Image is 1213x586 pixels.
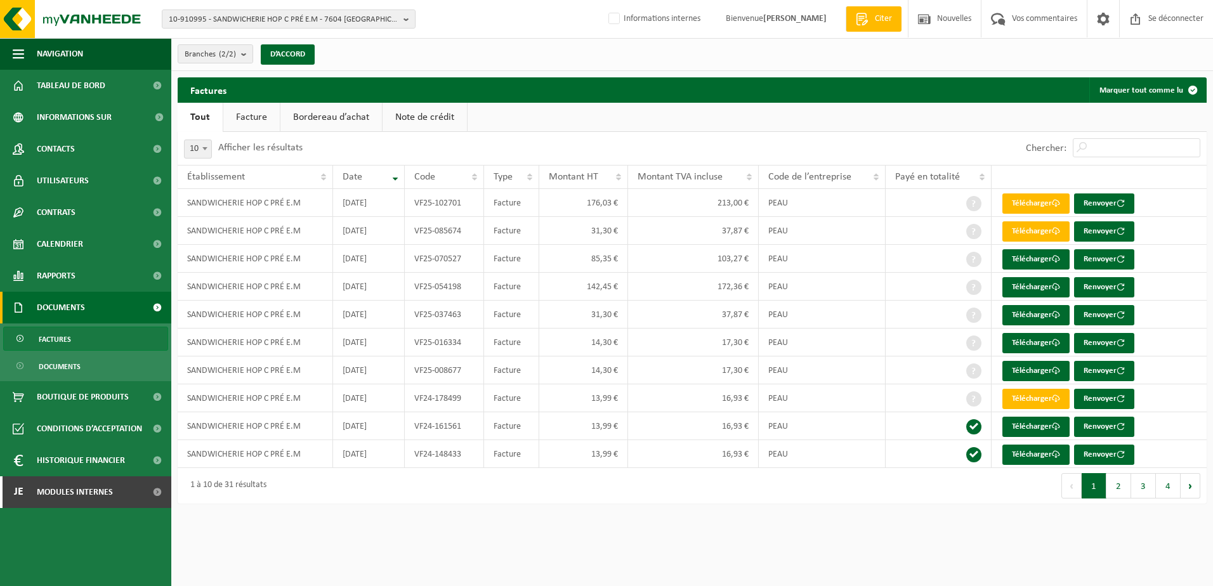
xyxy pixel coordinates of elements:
[628,412,759,440] td: 16,93 €
[759,356,886,384] td: PEAU
[1074,445,1134,465] button: Renvoyer
[405,245,484,273] td: VF25-070527
[405,384,484,412] td: VF24-178499
[1012,255,1052,263] font: Télécharger
[37,445,125,476] span: Historique financier
[223,103,280,132] a: Facture
[1084,367,1117,375] font: Renvoyer
[759,329,886,356] td: PEAU
[1002,417,1070,437] a: Télécharger
[759,301,886,329] td: PEAU
[383,103,467,132] a: Note de crédit
[1002,333,1070,353] a: Télécharger
[1084,199,1117,207] font: Renvoyer
[178,77,239,102] h2: Factures
[178,44,253,63] button: Branches(2/2)
[178,273,333,301] td: SANDWICHERIE HOP C PRÉ E.M
[280,103,382,132] a: Bordereau d’achat
[333,189,405,217] td: [DATE]
[405,440,484,468] td: VF24-148433
[1089,77,1205,103] button: Marquer tout comme lu
[1074,305,1134,325] button: Renvoyer
[37,70,105,101] span: Tableau de bord
[178,189,333,217] td: SANDWICHERIE HOP C PRÉ E.M
[185,45,236,64] span: Branches
[726,14,827,23] font: Bienvenue
[606,10,700,29] label: Informations internes
[638,172,723,182] span: Montant TVA incluse
[1074,221,1134,242] button: Renvoyer
[1082,473,1106,498] button: 1
[1084,450,1117,459] font: Renvoyer
[218,143,303,153] label: Afficher les résultats
[484,273,539,301] td: Facture
[37,101,147,133] span: Informations sur l’entreprise
[895,172,960,182] span: Payé en totalité
[1002,361,1070,381] a: Télécharger
[484,245,539,273] td: Facture
[1156,473,1181,498] button: 4
[333,440,405,468] td: [DATE]
[846,6,902,32] a: Citer
[178,103,223,132] a: Tout
[1012,450,1052,459] font: Télécharger
[1084,394,1117,403] font: Renvoyer
[539,189,628,217] td: 176,03 €
[539,245,628,273] td: 85,35 €
[169,10,398,29] span: 10-910995 - SANDWICHERIE HOP C PRÉ E.M - 7604 [GEOGRAPHIC_DATA], GRAND ROUTE 32 B
[261,44,315,65] button: D’ACCORD
[1002,193,1070,214] a: Télécharger
[37,38,83,70] span: Navigation
[1074,249,1134,270] button: Renvoyer
[178,440,333,468] td: SANDWICHERIE HOP C PRÉ E.M
[484,412,539,440] td: Facture
[549,172,598,182] span: Montant HT
[1012,367,1052,375] font: Télécharger
[1074,193,1134,214] button: Renvoyer
[628,189,759,217] td: 213,00 €
[1084,227,1117,235] font: Renvoyer
[405,329,484,356] td: VF25-016334
[628,245,759,273] td: 103,27 €
[539,217,628,245] td: 31,30 €
[3,354,168,378] a: Documents
[1002,445,1070,465] a: Télécharger
[39,327,71,351] span: Factures
[484,384,539,412] td: Facture
[184,474,266,497] div: 1 à 10 de 31 résultats
[333,384,405,412] td: [DATE]
[1002,389,1070,409] a: Télécharger
[1002,277,1070,297] a: Télécharger
[37,476,113,508] span: Modules internes
[1074,389,1134,409] button: Renvoyer
[539,273,628,301] td: 142,45 €
[759,384,886,412] td: PEAU
[539,440,628,468] td: 13,99 €
[13,476,24,508] span: Je
[484,329,539,356] td: Facture
[1012,199,1052,207] font: Télécharger
[3,327,168,351] a: Factures
[484,356,539,384] td: Facture
[178,384,333,412] td: SANDWICHERIE HOP C PRÉ E.M
[1084,311,1117,319] font: Renvoyer
[768,172,851,182] span: Code de l’entreprise
[1181,473,1200,498] button: Prochain
[1074,361,1134,381] button: Renvoyer
[1099,86,1183,94] font: Marquer tout comme lu
[628,301,759,329] td: 37,87 €
[628,384,759,412] td: 16,93 €
[39,355,81,379] span: Documents
[1106,473,1131,498] button: 2
[759,412,886,440] td: PEAU
[1084,339,1117,347] font: Renvoyer
[414,172,435,182] span: Code
[37,228,83,260] span: Calendrier
[759,217,886,245] td: PEAU
[1084,283,1117,291] font: Renvoyer
[333,329,405,356] td: [DATE]
[1012,394,1052,403] font: Télécharger
[405,189,484,217] td: VF25-102701
[333,273,405,301] td: [DATE]
[178,245,333,273] td: SANDWICHERIE HOP C PRÉ E.M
